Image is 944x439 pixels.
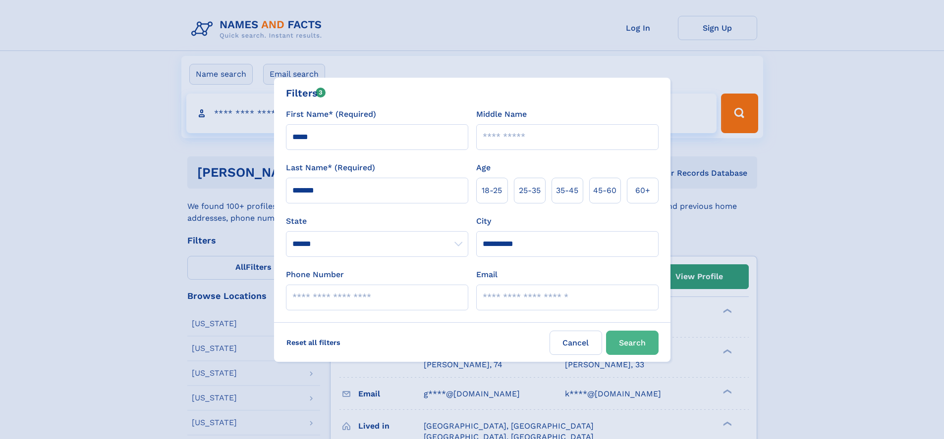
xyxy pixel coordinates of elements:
label: Reset all filters [280,331,347,354]
label: Age [476,162,491,174]
span: 45‑60 [593,185,616,196]
span: 25‑35 [519,185,541,196]
span: 35‑45 [556,185,578,196]
span: 18‑25 [482,185,502,196]
label: Phone Number [286,269,344,281]
label: Middle Name [476,108,527,120]
label: First Name* (Required) [286,108,376,120]
label: City [476,215,491,227]
button: Search [606,331,659,355]
label: Last Name* (Required) [286,162,375,174]
span: 60+ [635,185,650,196]
label: State [286,215,468,227]
label: Cancel [550,331,602,355]
label: Email [476,269,498,281]
div: Filters [286,86,326,100]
